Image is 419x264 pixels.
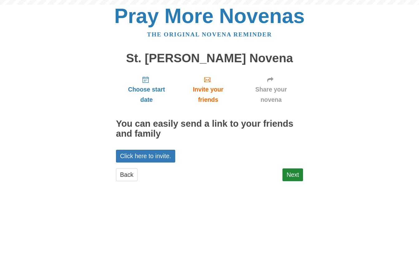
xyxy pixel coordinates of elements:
[116,119,303,139] h2: You can easily send a link to your friends and family
[122,84,171,105] span: Choose start date
[116,150,175,163] a: Click here to invite.
[116,71,177,108] a: Choose start date
[147,31,272,38] a: The original novena reminder
[282,168,303,181] a: Next
[116,52,303,65] h1: St. [PERSON_NAME] Novena
[114,4,305,27] a: Pray More Novenas
[239,71,303,108] a: Share your novena
[183,84,233,105] span: Invite your friends
[245,84,297,105] span: Share your novena
[116,168,137,181] a: Back
[177,71,239,108] a: Invite your friends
